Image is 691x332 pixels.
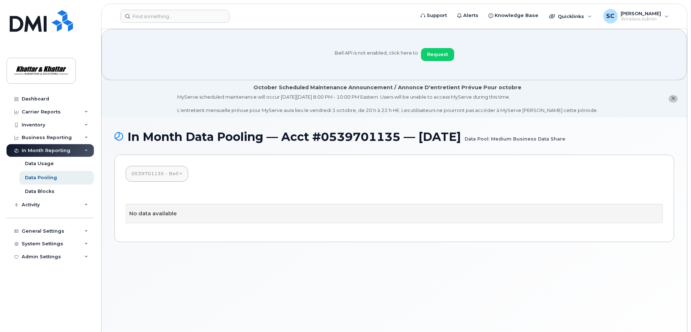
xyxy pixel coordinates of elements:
div: October Scheduled Maintenance Announcement / Annonce D'entretient Prévue Pour octobre [253,84,521,91]
button: Request [421,48,454,61]
h1: In Month Data Pooling — Acct #0539701135 — [DATE] [114,130,674,143]
small: Data Pool: Medium Business Data Share [465,130,565,142]
button: close notification [669,95,678,103]
div: MyServe scheduled maintenance will occur [DATE][DATE] 8:00 PM - 10:00 PM Eastern. Users will be u... [177,94,598,114]
span: Request [427,51,448,58]
h4: No data available [129,211,659,217]
a: 0539701135 - Bell [126,166,188,182]
span: Bell API is not enabled, click here to [335,49,418,61]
